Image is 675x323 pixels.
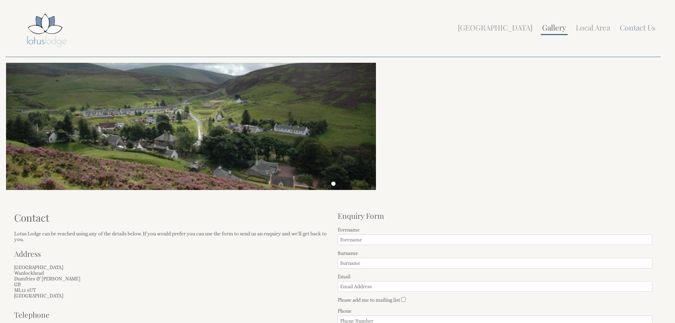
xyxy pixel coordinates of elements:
[338,250,653,256] label: Surname
[458,22,533,32] a: [GEOGRAPHIC_DATA]
[338,211,653,221] h2: Enquiry Form
[338,308,653,314] label: Phone
[338,234,653,245] input: Forename
[338,227,653,233] label: Forename
[620,22,655,32] a: Contact Us
[338,297,400,303] label: Please add me to mailing list
[14,231,329,242] p: Lotus Lodge can be reached using any of the details below. If you would prefer you can use the fo...
[338,281,653,292] input: Email Address
[14,249,329,258] h2: Address
[576,22,610,32] a: Local Area
[14,211,329,224] h1: Contact
[542,22,566,32] a: Gallery
[10,11,81,50] img: Lotus Lodge
[14,310,163,319] h2: Telephone
[338,258,653,268] input: Surname
[338,274,653,279] label: Email
[14,264,329,299] p: [GEOGRAPHIC_DATA] Wanlockhead Dumfries & [PERSON_NAME] GB ML12 6UT [GEOGRAPHIC_DATA]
